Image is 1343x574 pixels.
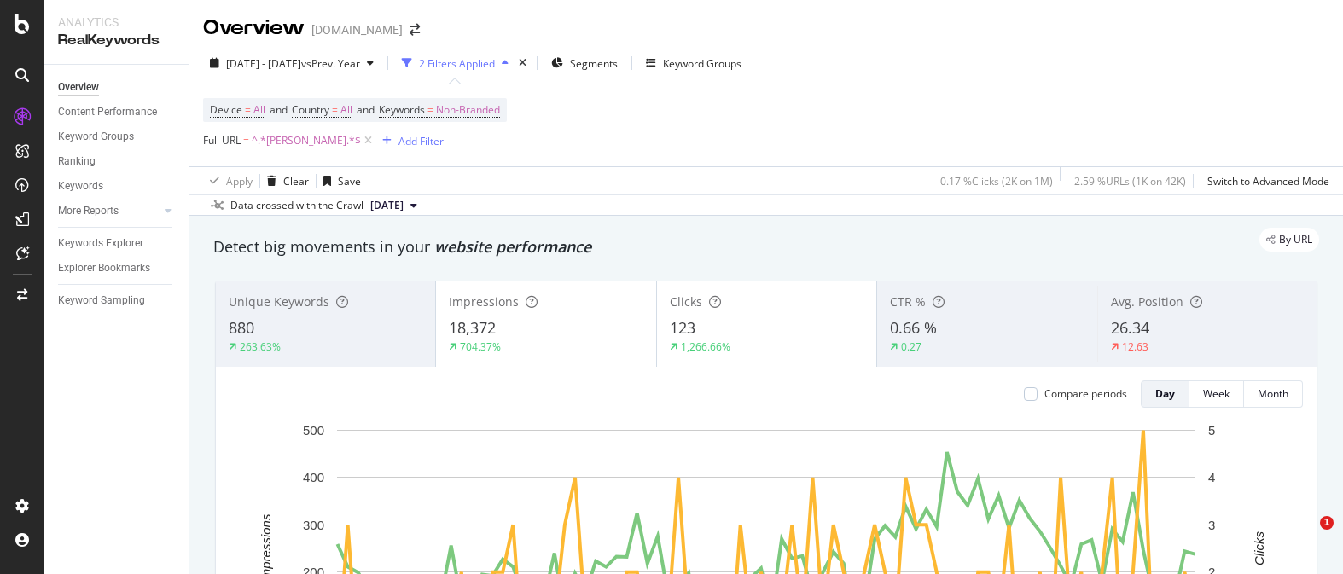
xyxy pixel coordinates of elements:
[260,167,309,194] button: Clear
[1208,423,1215,438] text: 5
[252,129,361,153] span: ^.*[PERSON_NAME].*$
[229,317,254,338] span: 880
[940,174,1053,188] div: 0.17 % Clicks ( 2K on 1M )
[890,317,937,338] span: 0.66 %
[226,56,301,71] span: [DATE] - [DATE]
[890,293,926,310] span: CTR %
[203,14,305,43] div: Overview
[58,14,175,31] div: Analytics
[410,24,420,36] div: arrow-right-arrow-left
[1074,174,1186,188] div: 2.59 % URLs ( 1K on 42K )
[338,174,361,188] div: Save
[1044,386,1127,401] div: Compare periods
[58,78,99,96] div: Overview
[663,56,741,71] div: Keyword Groups
[1244,380,1303,408] button: Month
[1203,386,1230,401] div: Week
[1111,317,1149,338] span: 26.34
[419,56,495,71] div: 2 Filters Applied
[1252,531,1266,565] text: Clicks
[332,102,338,117] span: =
[1155,386,1175,401] div: Day
[1208,518,1215,532] text: 3
[58,292,145,310] div: Keyword Sampling
[58,78,177,96] a: Overview
[1208,470,1215,484] text: 4
[58,202,119,220] div: More Reports
[370,198,404,213] span: 2025 Sep. 4th
[639,49,748,77] button: Keyword Groups
[303,423,324,438] text: 500
[1279,235,1312,245] span: By URL
[58,31,175,50] div: RealKeywords
[515,55,530,72] div: times
[283,174,309,188] div: Clear
[1189,380,1244,408] button: Week
[270,102,288,117] span: and
[240,339,281,354] div: 263.63%
[1141,380,1189,408] button: Day
[58,177,103,195] div: Keywords
[398,134,444,148] div: Add Filter
[58,103,157,121] div: Content Performance
[544,49,625,77] button: Segments
[301,56,360,71] span: vs Prev. Year
[363,195,424,216] button: [DATE]
[58,128,134,146] div: Keyword Groups
[210,102,242,117] span: Device
[58,202,160,220] a: More Reports
[1285,516,1326,557] iframe: Intercom live chat
[670,317,695,338] span: 123
[317,167,361,194] button: Save
[570,56,618,71] span: Segments
[670,293,702,310] span: Clicks
[226,174,253,188] div: Apply
[245,102,251,117] span: =
[1259,228,1319,252] div: legacy label
[243,133,249,148] span: =
[58,103,177,121] a: Content Performance
[58,259,150,277] div: Explorer Bookmarks
[427,102,433,117] span: =
[203,167,253,194] button: Apply
[375,130,444,151] button: Add Filter
[1320,516,1334,530] span: 1
[1111,293,1183,310] span: Avg. Position
[1258,386,1288,401] div: Month
[1201,167,1329,194] button: Switch to Advanced Mode
[203,49,381,77] button: [DATE] - [DATE]vsPrev. Year
[58,292,177,310] a: Keyword Sampling
[1207,174,1329,188] div: Switch to Advanced Mode
[340,98,352,122] span: All
[58,177,177,195] a: Keywords
[681,339,730,354] div: 1,266.66%
[379,102,425,117] span: Keywords
[357,102,375,117] span: and
[58,235,143,252] div: Keywords Explorer
[1122,339,1148,354] div: 12.63
[449,317,496,338] span: 18,372
[901,339,921,354] div: 0.27
[58,128,177,146] a: Keyword Groups
[303,470,324,484] text: 400
[303,518,324,532] text: 300
[460,339,501,354] div: 704.37%
[230,198,363,213] div: Data crossed with the Crawl
[58,153,96,171] div: Ranking
[311,21,403,38] div: [DOMAIN_NAME]
[395,49,515,77] button: 2 Filters Applied
[253,98,265,122] span: All
[436,98,500,122] span: Non-Branded
[58,259,177,277] a: Explorer Bookmarks
[292,102,329,117] span: Country
[449,293,519,310] span: Impressions
[58,235,177,252] a: Keywords Explorer
[203,133,241,148] span: Full URL
[229,293,329,310] span: Unique Keywords
[58,153,177,171] a: Ranking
